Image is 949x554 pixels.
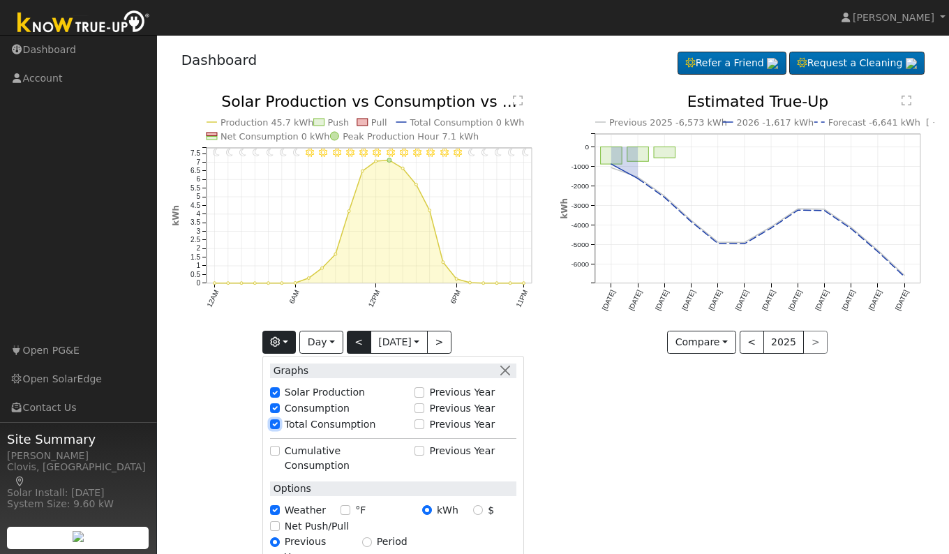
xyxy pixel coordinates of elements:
circle: onclick="" [468,281,471,284]
text: Total Consumption 0 kWh [409,117,524,128]
circle: onclick="" [334,253,337,256]
circle: onclick="" [689,219,694,225]
text: [DATE] [867,289,883,312]
text: 11PM [514,289,529,308]
text: Peak Production Hour 7.1 kWh [343,131,479,142]
text: [DATE] [787,289,803,312]
div: System Size: 9.60 kW [7,497,149,511]
circle: onclick="" [795,207,801,212]
text: [DATE] [814,289,830,312]
text: 3 [196,227,200,235]
circle: onclick="" [240,282,243,285]
button: 2025 [763,331,805,354]
label: Previous Year [429,385,495,400]
label: Period [377,534,408,549]
rect: onclick="" [601,147,622,165]
circle: onclick="" [253,282,256,285]
label: Previous Year [429,444,495,458]
circle: onclick="" [662,195,667,200]
text: kWh [560,198,569,219]
i: 3AM - Clear [253,149,260,157]
text: 0 [585,143,589,151]
i: 12PM - Clear [373,149,381,157]
text: [DATE] [761,289,777,312]
label: Options [270,481,311,496]
text: Solar Production vs Consumption vs ... [221,93,517,110]
text: 12AM [205,289,220,308]
text: 2026 -1,617 kWh [737,117,814,128]
text: 2.5 [190,236,200,244]
div: Clovis, [GEOGRAPHIC_DATA] [7,460,149,489]
circle: onclick="" [689,218,694,223]
i: 1AM - Clear [226,149,233,157]
i: 6AM - Clear [293,149,300,157]
circle: onclick="" [768,225,774,231]
circle: onclick="" [715,239,721,245]
text: 1.5 [190,253,200,261]
img: retrieve [767,58,778,69]
text: [DATE] [894,289,910,312]
button: Compare [667,331,736,354]
text: -6000 [571,260,589,268]
i: 8AM - Clear [319,149,327,157]
label: Cumulative Consumption [285,444,408,473]
text: 6.5 [190,167,200,174]
circle: onclick="" [428,209,431,212]
input: Consumption [270,403,280,413]
text: 12PM [366,289,381,308]
i: 1PM - Clear [386,149,394,157]
text: 5.5 [190,184,200,192]
input: Total Consumption [270,419,280,429]
text: 5 [196,193,200,200]
text:  [902,95,911,106]
circle: onclick="" [635,176,641,181]
circle: onclick="" [414,184,417,186]
circle: onclick="" [482,282,485,285]
circle: onclick="" [742,240,747,246]
input: Previous Year [414,403,424,413]
text: [DATE] [654,289,670,312]
input: °F [341,505,350,515]
circle: onclick="" [768,224,774,230]
circle: onclick="" [294,282,297,285]
a: Map [14,476,27,487]
circle: onclick="" [849,225,854,230]
div: [PERSON_NAME] [7,449,149,463]
text: 4 [196,210,200,218]
circle: onclick="" [226,282,229,285]
label: Graphs [270,364,309,378]
i: 10PM - Clear [508,149,515,157]
circle: onclick="" [902,273,907,278]
text: 7 [196,158,200,166]
input: Previous Year [414,446,424,456]
a: Request a Cleaning [789,52,925,75]
i: 7AM - Clear [306,149,314,157]
text: Push [327,117,349,128]
circle: onclick="" [348,210,350,213]
text: 2 [196,245,200,253]
text: 1 [196,262,200,270]
circle: onclick="" [522,282,525,285]
button: Day [299,331,343,354]
text: [DATE] [627,289,643,312]
input: Previous Year [414,387,424,397]
circle: onclick="" [742,241,747,247]
text: -4000 [571,221,589,229]
i: 2AM - Clear [239,149,246,157]
circle: onclick="" [875,248,881,253]
circle: onclick="" [849,226,854,232]
text: [DATE] [680,289,696,312]
text: [DATE] [841,289,857,312]
text: -5000 [571,241,589,248]
text: Previous 2025 -6,573 kWh [609,117,727,128]
text: Estimated True-Up [687,93,829,110]
label: Total Consumption [285,417,376,432]
label: Previous Year [429,401,495,416]
circle: onclick="" [822,207,828,212]
circle: onclick="" [495,282,498,285]
i: 11AM - Clear [359,149,368,157]
label: Consumption [285,401,350,416]
text: Net Consumption 0 kWh [221,131,330,142]
a: Dashboard [181,52,257,68]
span: [PERSON_NAME] [853,12,934,23]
